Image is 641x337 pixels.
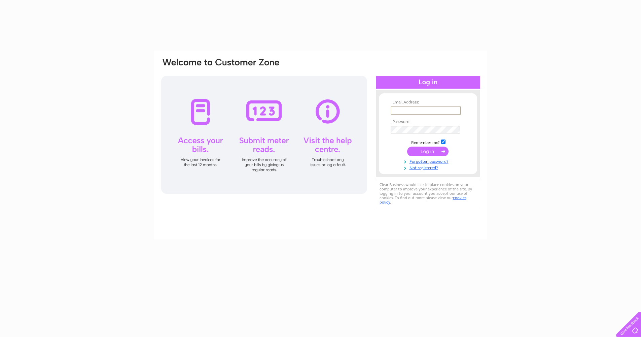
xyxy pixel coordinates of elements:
a: Not registered? [391,164,467,171]
th: Password: [389,120,467,124]
a: Forgotten password? [391,158,467,164]
th: Email Address: [389,100,467,105]
div: Clear Business would like to place cookies on your computer to improve your experience of the sit... [376,179,480,208]
td: Remember me? [389,139,467,145]
a: cookies policy [380,195,466,205]
input: Submit [407,147,449,156]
